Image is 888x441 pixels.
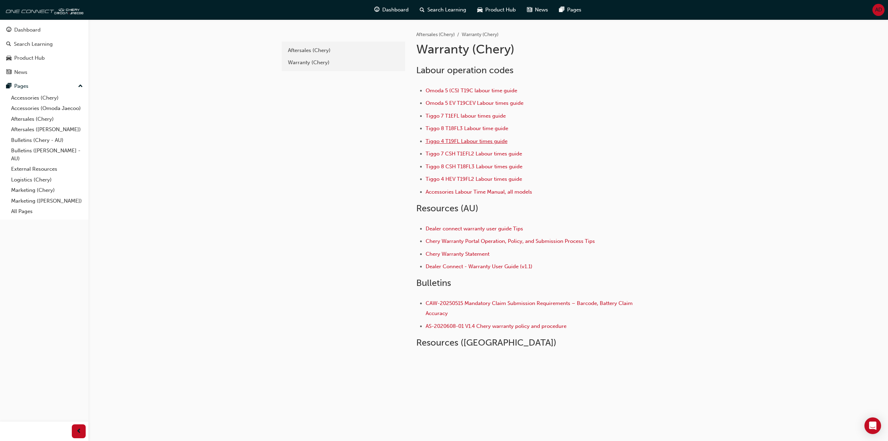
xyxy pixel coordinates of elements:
[527,6,532,14] span: news-icon
[8,124,86,135] a: Aftersales ([PERSON_NAME])
[288,59,399,67] div: Warranty (Chery)
[8,164,86,175] a: External Resources
[14,26,41,34] div: Dashboard
[8,103,86,114] a: Accessories (Omoda Jaecoo)
[6,41,11,48] span: search-icon
[8,185,86,196] a: Marketing (Chery)
[78,82,83,91] span: up-icon
[6,69,11,76] span: news-icon
[3,80,86,93] button: Pages
[426,113,506,119] a: Tiggo 7 T1EFL labour times guide
[485,6,516,14] span: Product Hub
[554,3,587,17] a: pages-iconPages
[875,6,882,14] span: AD
[6,27,11,33] span: guage-icon
[521,3,554,17] a: news-iconNews
[535,6,548,14] span: News
[374,6,379,14] span: guage-icon
[426,238,595,244] a: Chery Warranty Portal Operation, Policy, and Submission Process Tips
[76,427,82,436] span: prev-icon
[472,3,521,17] a: car-iconProduct Hub
[426,189,532,195] a: Accessories Labour Time Manual, all models
[284,57,402,69] a: Warranty (Chery)
[8,93,86,103] a: Accessories (Chery)
[3,38,86,51] a: Search Learning
[3,24,86,36] a: Dashboard
[369,3,414,17] a: guage-iconDashboard
[426,263,532,270] a: Dealer Connect - Warranty User Guide (v1.1)
[14,40,53,48] div: Search Learning
[426,151,522,157] a: Tiggo 7 CSH T1EFL2 Labour times guide
[284,44,402,57] a: Aftersales (Chery)
[426,163,522,170] a: Tiggo 8 CSH T18FL3 Labour times guide
[426,176,522,182] a: Tiggo 4 HEV T19FL2 Labour times guide
[288,46,399,54] div: Aftersales (Chery)
[3,22,86,80] button: DashboardSearch LearningProduct HubNews
[416,32,455,37] a: Aftersales (Chery)
[8,135,86,146] a: Bulletins (Chery - AU)
[426,323,566,329] a: AS-2020608-01 V1.4 Chery warranty policy and procedure
[3,3,83,17] img: oneconnect
[426,300,634,316] a: CAW-20250515 Mandatory Claim Submission Requirements – Barcode, Battery Claim Accuracy
[8,114,86,125] a: Aftersales (Chery)
[477,6,483,14] span: car-icon
[426,100,523,106] a: Omoda 5 EV T19CEV Labour times guide
[6,83,11,90] span: pages-icon
[426,226,523,232] a: Dealer connect warranty user guide Tips
[416,337,556,348] span: Resources ([GEOGRAPHIC_DATA])
[8,175,86,185] a: Logistics (Chery)
[14,54,45,62] div: Product Hub
[14,68,27,76] div: News
[420,6,425,14] span: search-icon
[864,417,881,434] div: Open Intercom Messenger
[3,52,86,65] a: Product Hub
[426,87,517,94] a: Omoda 5 (C5) T19C labour time guide
[414,3,472,17] a: search-iconSearch Learning
[426,138,507,144] a: Tiggo 4 T19FL Labour times guide
[559,6,564,14] span: pages-icon
[382,6,409,14] span: Dashboard
[426,125,508,132] a: Tiggo 8 T18FL3 Labour time guide
[427,6,466,14] span: Search Learning
[567,6,581,14] span: Pages
[8,196,86,206] a: Marketing ([PERSON_NAME])
[8,145,86,164] a: Bulletins ([PERSON_NAME] - AU)
[416,42,644,57] h1: Warranty (Chery)
[14,82,28,90] div: Pages
[3,66,86,79] a: News
[426,251,489,257] a: Chery Warranty Statement
[416,278,451,288] span: Bulletins
[416,203,478,214] span: Resources (AU)
[416,65,513,76] span: Labour operation codes
[462,31,498,39] li: Warranty (Chery)
[872,4,885,16] button: AD
[8,206,86,217] a: All Pages
[6,55,11,61] span: car-icon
